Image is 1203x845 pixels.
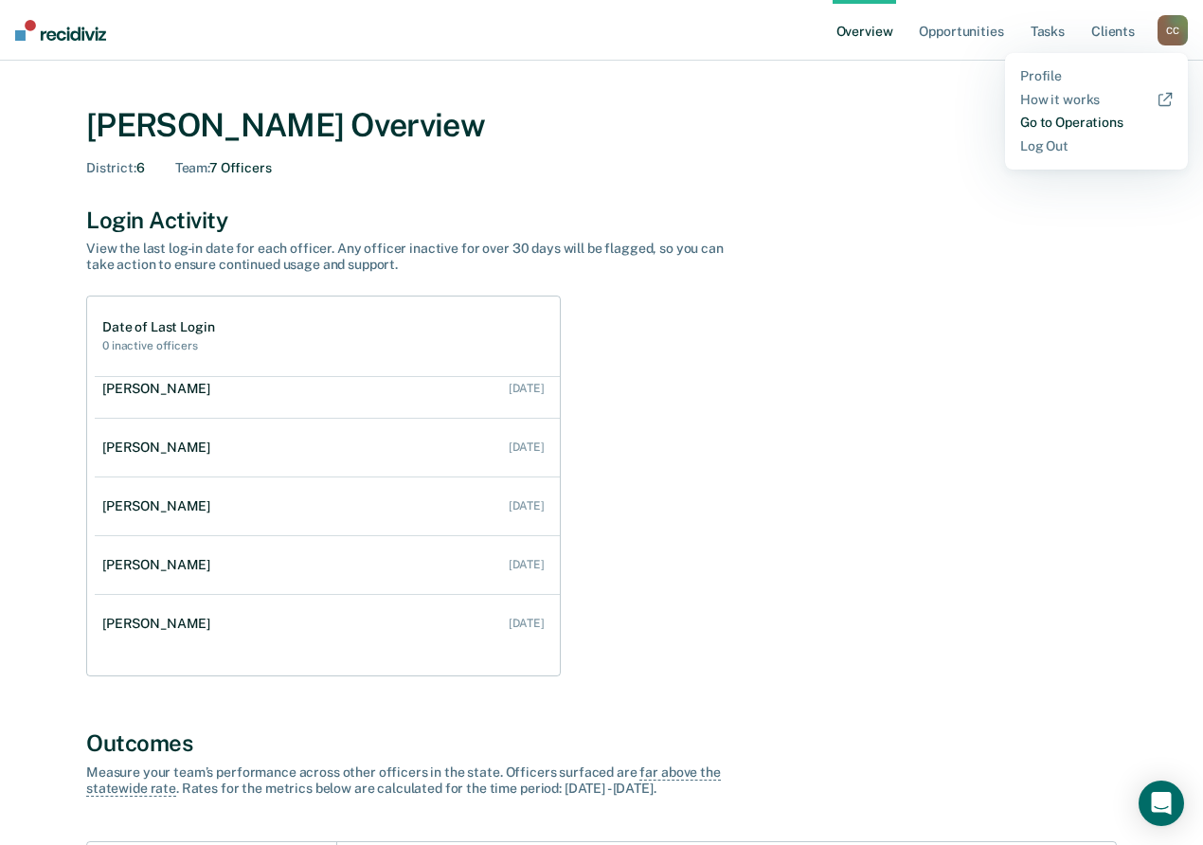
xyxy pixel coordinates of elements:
[86,764,749,797] div: Measure your team’s performance across other officer s in the state. Officer s surfaced are . Rat...
[1158,15,1188,45] div: C C
[95,597,560,651] a: [PERSON_NAME] [DATE]
[102,557,218,573] div: [PERSON_NAME]
[102,498,218,514] div: [PERSON_NAME]
[95,538,560,592] a: [PERSON_NAME] [DATE]
[1020,115,1173,131] a: Go to Operations
[86,207,1117,234] div: Login Activity
[509,440,545,454] div: [DATE]
[102,319,214,335] h1: Date of Last Login
[95,362,560,416] a: [PERSON_NAME] [DATE]
[86,106,1117,145] div: [PERSON_NAME] Overview
[86,241,749,273] div: View the last log-in date for each officer. Any officer inactive for over 30 days will be flagged...
[509,382,545,395] div: [DATE]
[175,160,272,176] div: 7 Officers
[102,381,218,397] div: [PERSON_NAME]
[175,160,209,175] span: Team :
[509,499,545,512] div: [DATE]
[102,440,218,456] div: [PERSON_NAME]
[15,20,106,41] img: Recidiviz
[1139,781,1184,826] div: Open Intercom Messenger
[86,160,145,176] div: 6
[95,421,560,475] a: [PERSON_NAME] [DATE]
[86,160,136,175] span: District :
[1020,68,1173,84] a: Profile
[86,764,721,797] span: far above the statewide rate
[102,339,214,352] h2: 0 inactive officers
[509,558,545,571] div: [DATE]
[95,479,560,533] a: [PERSON_NAME] [DATE]
[509,617,545,630] div: [DATE]
[86,729,1117,757] div: Outcomes
[1020,92,1173,108] a: How it works
[102,616,218,632] div: [PERSON_NAME]
[1158,15,1188,45] button: CC
[1020,138,1173,154] a: Log Out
